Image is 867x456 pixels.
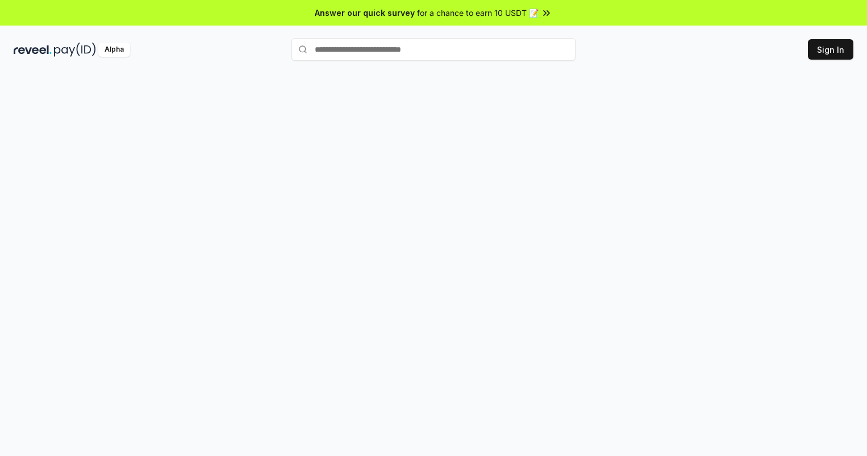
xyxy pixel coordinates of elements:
span: Answer our quick survey [315,7,415,19]
div: Alpha [98,43,130,57]
img: reveel_dark [14,43,52,57]
img: pay_id [54,43,96,57]
span: for a chance to earn 10 USDT 📝 [417,7,539,19]
button: Sign In [808,39,853,60]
